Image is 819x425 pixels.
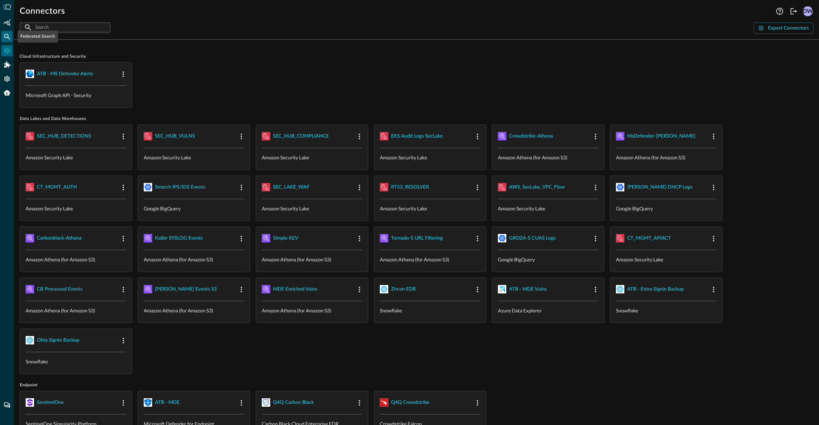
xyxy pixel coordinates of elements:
img: Snowflake.svg [26,336,34,344]
h1: Connectors [20,6,65,17]
p: Amazon Athena (for Amazon S3) [144,307,244,314]
button: ATB - MDE Vulns [509,284,547,295]
div: Query Agent [1,87,13,99]
p: Amazon Security Lake [498,205,598,212]
div: EKS Audit Logs SecLake [391,132,443,141]
button: CT_MGMT_APIACT [627,233,671,244]
div: Q4Q Crowdstrike [391,398,429,407]
button: ATB - Entra Signin Backup [627,284,684,295]
p: Azure Data Explorer [498,307,598,314]
div: Zircon EDR [391,285,416,294]
div: Crowdstrike-Athena [509,132,553,141]
div: MsDefender-[PERSON_NAME] [627,132,695,141]
button: Carbonblack-Athena [37,233,82,244]
button: SEC_HUB_DETECTIONS [37,131,91,142]
div: Federated Search [1,31,13,42]
div: Kalibr SYSLOG Events [155,234,203,243]
p: Microsoft Graph API - Security [26,91,126,99]
p: Amazon Security Lake [262,205,362,212]
img: AWSAthena.svg [262,234,270,242]
img: AWSSecurityLake.svg [262,183,270,191]
div: Simple KEV [273,234,298,243]
p: Amazon Athena (for Amazon S3) [380,256,480,263]
img: Snowflake.svg [616,285,624,293]
button: SEC_LAKE_WAF [273,182,310,193]
button: EKS Audit Logs SecLake [391,131,443,142]
div: Summary Insights [1,17,13,28]
button: [PERSON_NAME] DHCP Logs [627,182,693,193]
input: Search [35,21,94,34]
p: Snowflake [616,307,716,314]
button: MsDefender-[PERSON_NAME] [627,131,695,142]
p: Google BigQuery [498,256,598,263]
div: CT_MGMT_AUTH [37,183,77,192]
p: Amazon Athena (for Amazon S3) [26,307,126,314]
img: AWSSecurityLake.svg [498,183,506,191]
p: Amazon Athena (for Amazon S3) [26,256,126,263]
button: Q4Q Crowdstrike [391,397,429,408]
img: AWSAthena.svg [144,285,152,293]
img: AWSSecurityLake.svg [26,132,34,140]
img: AWSAthena.svg [616,132,624,140]
img: GoogleBigQuery.svg [616,183,624,191]
img: CrowdStrikeFalcon.svg [380,398,388,407]
div: [PERSON_NAME] Events S3 [155,285,217,294]
img: AWSAthena.svg [498,132,506,140]
span: Data Lakes and Data Warehouses [20,116,813,122]
p: Amazon Security Lake [380,154,480,161]
img: AWSAthena.svg [380,234,388,242]
img: AWSAthena.svg [26,234,34,242]
img: Snowflake.svg [380,285,388,293]
button: ATB - MDE [155,397,180,408]
span: Endpoint [20,382,813,388]
div: ATB - MS Defender Alerts [37,70,93,78]
button: Simple KEV [273,233,298,244]
p: Google BigQuery [616,205,716,212]
button: Q4Q Carbon Black [273,397,314,408]
div: SEC_HUB_DETECTIONS [37,132,91,141]
button: GROZA-S CUAS Logs [509,233,556,244]
button: CT_MGMT_AUTH [37,182,77,193]
p: Amazon Security Lake [262,154,362,161]
p: Amazon Security Lake [380,205,480,212]
div: ATB - MDE [155,398,180,407]
img: MicrosoftGraph.svg [26,70,34,78]
button: [PERSON_NAME] Events S3 [155,284,217,295]
div: RT53_RESOLVER [391,183,429,192]
button: SEC_HUB_VULNS [155,131,195,142]
img: AWSSecurityLake.svg [380,183,388,191]
p: Amazon Athena (for Amazon S3) [262,307,362,314]
div: AWS_SecLake_VPC_Flow [509,183,565,192]
div: [PERSON_NAME] DHCP Logs [627,183,693,192]
div: SentinelOne [37,398,64,407]
img: AWSAthena.svg [26,285,34,293]
div: SEC_HUB_COMPLIANCE [273,132,329,141]
button: Okta Signin Backup [37,335,79,346]
div: Carbonblack-Athena [37,234,82,243]
button: SEC_HUB_COMPLIANCE [273,131,329,142]
div: MDE Enriched Vulns [273,285,318,294]
img: AWSSecurityLake.svg [26,183,34,191]
img: CarbonBlackEnterpriseEDR.svg [262,398,270,407]
button: Smerch IPS/IDS Events [155,182,205,193]
img: AWSAthena.svg [144,234,152,242]
p: Amazon Security Lake [26,154,126,161]
button: AWS_SecLake_VPC_Flow [509,182,565,193]
img: GoogleBigQuery.svg [498,234,506,242]
p: Amazon Athena (for Amazon S3) [144,256,244,263]
p: Amazon Athena (for Amazon S3) [498,154,598,161]
div: Connectors [1,45,13,56]
img: AWSSecurityLake.svg [262,132,270,140]
p: Amazon Security Lake [26,205,126,212]
div: SEC_HUB_VULNS [155,132,195,141]
div: Federated Search [18,31,58,43]
div: ATB - Entra Signin Backup [627,285,684,294]
button: Export Connectors [754,23,813,34]
img: GoogleBigQuery.svg [144,183,152,191]
img: SentinelOne.svg [26,398,34,407]
button: Kalibr SYSLOG Events [155,233,203,244]
button: Crowdstrike-Athena [509,131,553,142]
p: Snowflake [26,358,126,365]
img: AWSSecurityLake.svg [144,132,152,140]
p: Amazon Athena (for Amazon S3) [616,154,716,161]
